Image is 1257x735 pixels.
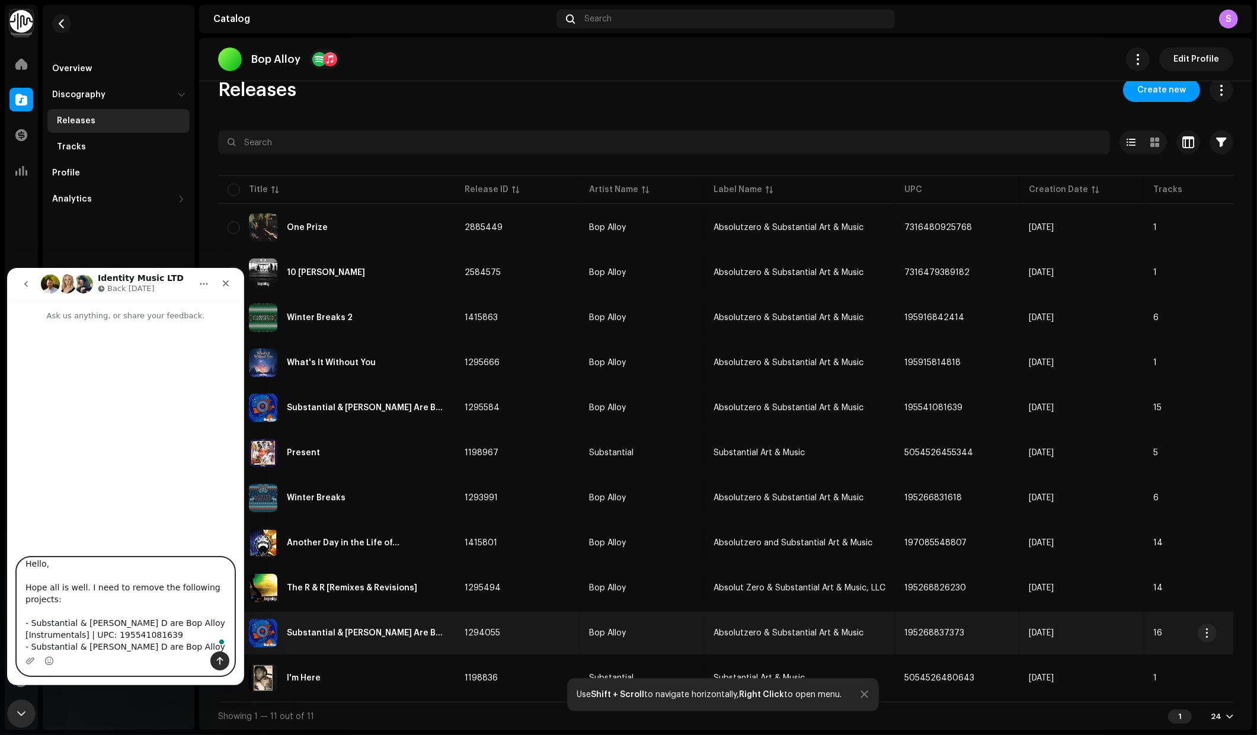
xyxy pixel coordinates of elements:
span: Bop Alloy [589,269,695,277]
span: Substantial Art & Music [714,674,805,682]
span: Bop Alloy [589,314,695,322]
span: Showing 1 — 11 out of 11 [218,712,314,721]
span: Bop Alloy [589,223,695,232]
iframe: To enrich screen reader interactions, please activate Accessibility in Grammarly extension settings [7,699,36,728]
strong: Right Click [740,691,785,699]
span: 15 [1153,404,1162,412]
span: 195268837373 [904,629,964,637]
div: Artist Name [589,184,638,196]
re-m-nav-dropdown: Analytics [47,187,190,211]
span: 1 [1153,359,1157,367]
button: Create new [1123,78,1200,102]
span: 1 [1153,269,1157,277]
span: 195916842414 [904,314,964,322]
button: Edit Profile [1159,47,1233,71]
span: Nov 11, 2022 [1029,584,1054,592]
span: 195266831618 [904,494,962,502]
img: 57e145df-088a-4d49-baef-ee0686175113 [249,394,277,422]
span: Bop Alloy [589,359,695,367]
div: Winter Breaks [287,494,346,502]
img: 867995ba-ef93-4e53-bb09-1eb2d7a913b6 [249,619,277,647]
textarea: To enrich screen reader interactions, please activate Accessibility in Grammarly extension settings [10,290,227,384]
img: b4797fab-fd74-479f-a4d4-e4c60920871d [249,529,277,557]
button: Emoji picker [37,388,47,398]
div: Bop Alloy [589,269,626,277]
div: What's It Without You [287,359,376,367]
span: 1198967 [465,449,498,457]
span: Bop Alloy [589,629,695,637]
div: Substantial [589,449,634,457]
div: Label Name [714,184,762,196]
button: Upload attachment [18,388,28,398]
div: Discography [52,90,105,100]
button: Send a message… [203,384,222,402]
span: 5054526455344 [904,449,973,457]
span: 1293991 [465,494,498,502]
img: 1963fd6f-a386-4acd-a5d7-228ed6893c9a [249,574,277,602]
iframe: To enrich screen reader interactions, please activate Accessibility in Grammarly extension settings [7,268,244,685]
div: Releases [57,116,95,126]
span: Releases [218,78,296,102]
span: Nov 11, 2022 [1029,359,1054,367]
span: 2885449 [465,223,503,232]
span: Sep 7, 2022 [1029,449,1054,457]
span: Dec 14, 2024 [1029,269,1054,277]
span: 197085548807 [904,539,967,547]
span: 1295666 [465,359,500,367]
img: 0f74c21f-6d1c-4dbc-9196-dbddad53419e [9,9,33,33]
span: 1415863 [465,314,498,322]
span: Absolutzero & Substantial Art & Music [714,359,863,367]
span: 1294055 [465,629,500,637]
span: Absolut Zero & Substantial Art & Music, LLC [714,584,885,592]
span: Absolutzero & Substantial Art & Music [714,629,863,637]
span: Nov 10, 2022 [1029,629,1054,637]
span: Jan 24, 2023 [1029,314,1054,322]
span: Substantial [589,674,695,682]
div: Bop Alloy [589,314,626,322]
img: 46a4df97-b773-4769-a9aa-55e67c4f312a [249,664,277,692]
re-m-nav-dropdown: Discography [47,83,190,159]
span: 5054526480643 [904,674,974,682]
span: 1198836 [465,674,498,682]
span: Search [584,14,612,24]
div: Use to navigate horizontally, to open menu. [577,690,842,699]
div: Profile [52,168,80,178]
span: 195268826230 [904,584,966,592]
p: Bop Alloy [251,53,300,66]
div: Release ID [465,184,508,196]
span: 16 [1153,629,1162,637]
span: Substantial [589,449,695,457]
span: Absolutzero & Substantial Art & Music [714,269,863,277]
span: Sep 7, 2022 [1029,674,1054,682]
div: Bop Alloy [589,539,626,547]
div: Tracks [57,142,86,152]
span: Bop Alloy [589,584,695,592]
span: 1295584 [465,404,500,412]
span: Jan 24, 2023 [1029,539,1054,547]
span: Nov 10, 2022 [1029,494,1054,502]
div: Another Day in the Life of... [287,539,399,547]
span: 7316479389182 [904,269,970,277]
div: Present [287,449,320,457]
div: I'm Here [287,674,321,682]
span: 1 [1153,223,1157,232]
input: Search [218,130,1110,154]
img: 025cd47e-9ad6-4df6-afd5-dd715e6f65d7 [249,258,277,287]
span: Jun 24, 2025 [1029,223,1054,232]
div: Bop Alloy [589,404,626,412]
div: The R & R [Remixes & Revisions] [287,584,417,592]
div: Winter Breaks 2 [287,314,353,322]
span: Bop Alloy [589,404,695,412]
div: 24 [1211,712,1221,721]
re-m-nav-item: Profile [47,161,190,185]
span: 5 [1153,449,1158,457]
div: Bop Alloy [589,494,626,502]
div: Bop Alloy [589,629,626,637]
